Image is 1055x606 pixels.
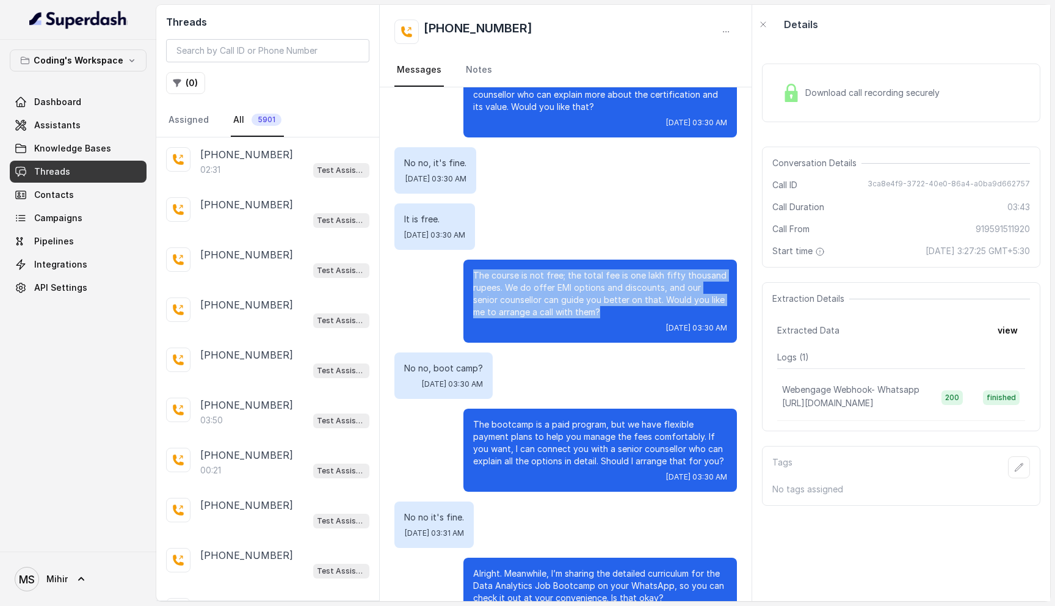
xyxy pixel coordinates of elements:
span: Dashboard [34,96,81,108]
span: Start time [772,245,827,257]
nav: Tabs [394,54,737,87]
p: Test Assistant-3 [317,214,366,227]
p: [PHONE_NUMBER] [200,247,293,262]
p: The course is not free; the total fee is one lakh fifty thousand rupees. We do offer EMI options ... [473,269,727,318]
p: [PHONE_NUMBER] [200,448,293,462]
span: Pipelines [34,235,74,247]
p: [PHONE_NUMBER] [200,147,293,162]
p: No no, boot camp? [404,362,483,374]
p: Test Assistant-3 [317,365,366,377]
p: No tags assigned [772,483,1030,495]
p: 02:31 [200,164,220,176]
p: Test Assistant-3 [317,515,366,527]
p: [PHONE_NUMBER] [200,498,293,513]
input: Search by Call ID or Phone Number [166,39,369,62]
a: Messages [394,54,444,87]
span: [DATE] 03:30 AM [666,472,727,482]
span: Threads [34,166,70,178]
button: view [990,319,1025,341]
span: [DATE] 03:30 AM [404,230,465,240]
a: Assigned [166,104,211,137]
img: Lock Icon [782,84,800,102]
a: Integrations [10,254,147,276]
span: Call Duration [772,201,824,213]
span: Call ID [772,179,797,191]
p: The bootcamp is a paid program, but we have flexible payment plans to help you manage the fees co... [473,418,727,467]
a: Pipelines [10,230,147,252]
p: 03:50 [200,414,223,426]
span: Knowledge Bases [34,142,111,155]
p: Yes, you will receive a certificate upon successful completion of the bootcamp. If you want, I ca... [473,64,727,113]
span: 200 [941,390,963,405]
a: API Settings [10,277,147,299]
span: Extraction Details [772,293,849,305]
p: [PHONE_NUMBER] [200,197,293,212]
a: Mihir [10,562,147,596]
span: Assistants [34,119,81,131]
p: Logs ( 1 ) [777,351,1025,363]
a: Dashboard [10,91,147,113]
span: Extracted Data [777,324,839,337]
button: Coding's Workspace [10,49,147,71]
span: [DATE] 03:30 AM [666,323,727,333]
span: 3ca8e4f9-3722-40e0-86a4-a0ba9d662757 [868,179,1030,191]
p: [PHONE_NUMBER] [200,298,293,312]
span: API Settings [34,282,87,294]
span: Download call recording securely [805,87,944,99]
a: Contacts [10,184,147,206]
img: light.svg [29,10,128,29]
span: 03:43 [1007,201,1030,213]
span: [DATE] 03:30 AM [405,174,466,184]
span: Campaigns [34,212,82,224]
p: Webengage Webhook- Whatsapp [782,384,919,396]
span: 919591511920 [976,223,1030,235]
span: [URL][DOMAIN_NAME] [782,398,874,408]
span: [DATE] 03:30 AM [666,118,727,128]
p: [PHONE_NUMBER] [200,398,293,412]
p: Tags [772,456,792,478]
span: Conversation Details [772,157,861,169]
a: Assistants [10,114,147,136]
a: Threads [10,161,147,183]
a: Knowledge Bases [10,137,147,159]
span: Mihir [46,573,68,585]
p: No no it's fine. [404,511,464,524]
text: MS [19,573,35,586]
p: [PHONE_NUMBER] [200,348,293,362]
p: Alright. Meanwhile, I’m sharing the detailed curriculum for the Data Analytics Job Bootcamp on yo... [473,568,727,604]
span: Integrations [34,258,87,271]
p: Test Assistant-3 [317,415,366,427]
p: Test Assistant-3 [317,315,366,327]
span: 5901 [252,114,281,126]
p: No no, it's fine. [404,157,466,169]
p: Details [784,17,818,32]
span: [DATE] 03:30 AM [422,379,483,389]
p: Test Assistant-3 [317,465,366,477]
span: Contacts [34,189,74,201]
span: [DATE] 03:31 AM [405,528,464,538]
h2: [PHONE_NUMBER] [424,20,532,44]
p: Coding's Workspace [34,53,123,68]
button: (0) [166,72,205,94]
p: 00:21 [200,464,221,476]
p: It is free. [404,213,465,225]
span: Call From [772,223,810,235]
nav: Tabs [166,104,369,137]
p: Test Assistant-3 [317,265,366,277]
p: Test Assistant-3 [317,565,366,577]
span: [DATE] 3:27:25 GMT+5:30 [926,245,1030,257]
a: Campaigns [10,207,147,229]
h2: Threads [166,15,369,29]
span: finished [983,390,1020,405]
p: Test Assistant-3 [317,164,366,177]
p: [PHONE_NUMBER] [200,548,293,563]
a: Notes [463,54,495,87]
a: All5901 [231,104,284,137]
